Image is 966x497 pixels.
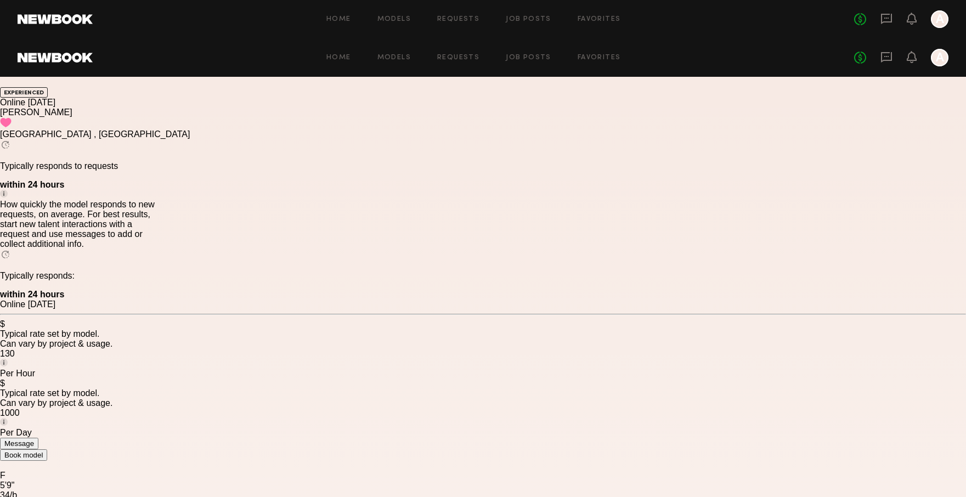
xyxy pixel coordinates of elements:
a: Favorites [578,16,621,23]
a: Job Posts [506,54,551,61]
a: A [931,10,948,28]
a: Models [377,54,411,61]
a: Favorites [578,54,621,61]
a: Home [326,16,351,23]
a: Job Posts [506,16,551,23]
a: Requests [437,16,479,23]
a: Requests [437,54,479,61]
a: Home [326,54,351,61]
a: A [931,49,948,66]
a: Models [377,16,411,23]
